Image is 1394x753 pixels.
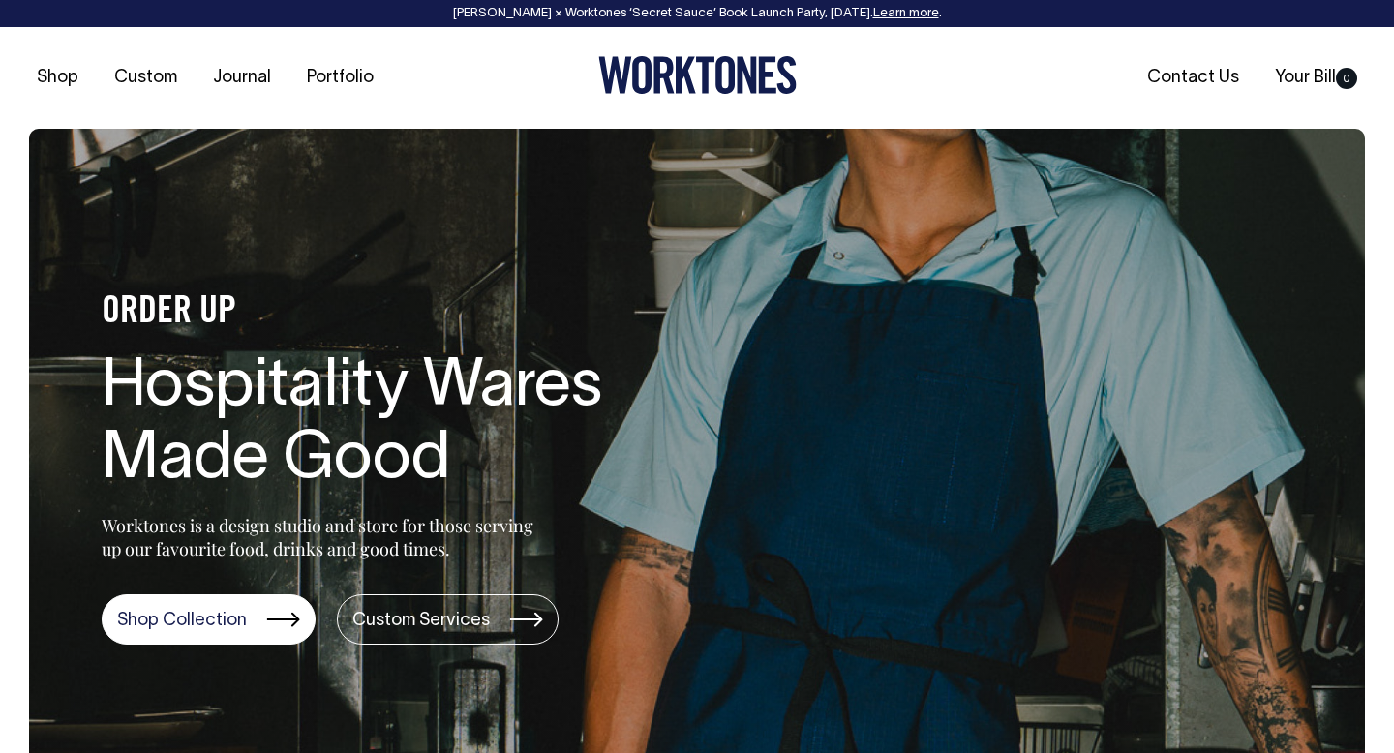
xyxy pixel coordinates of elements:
[873,8,939,19] a: Learn more
[299,62,381,94] a: Portfolio
[1139,62,1247,94] a: Contact Us
[102,292,721,333] h4: ORDER UP
[1336,68,1357,89] span: 0
[337,594,559,645] a: Custom Services
[102,352,721,497] h1: Hospitality Wares Made Good
[29,62,86,94] a: Shop
[205,62,279,94] a: Journal
[19,7,1375,20] div: [PERSON_NAME] × Worktones ‘Secret Sauce’ Book Launch Party, [DATE]. .
[102,514,542,560] p: Worktones is a design studio and store for those serving up our favourite food, drinks and good t...
[1267,62,1365,94] a: Your Bill0
[102,594,316,645] a: Shop Collection
[106,62,185,94] a: Custom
